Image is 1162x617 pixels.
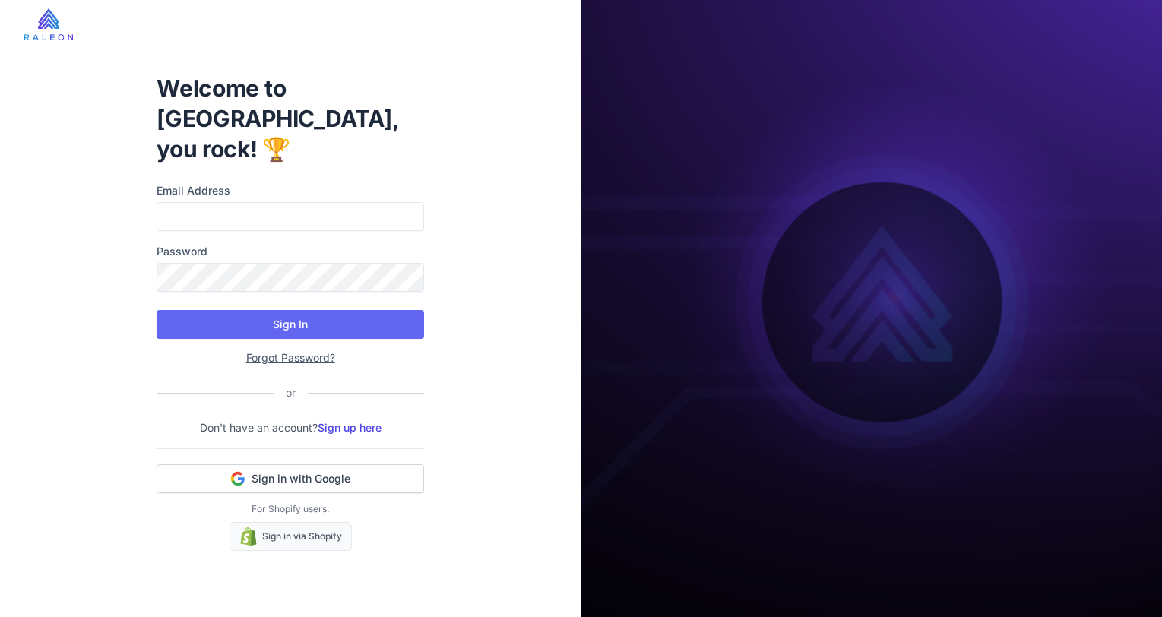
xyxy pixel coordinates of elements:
a: Forgot Password? [246,351,335,364]
p: Don't have an account? [157,419,424,436]
button: Sign In [157,310,424,339]
img: raleon-logo-whitebg.9aac0268.jpg [24,8,73,40]
span: Sign in with Google [252,471,350,486]
p: For Shopify users: [157,502,424,516]
a: Sign up here [318,421,382,434]
h1: Welcome to [GEOGRAPHIC_DATA], you rock! 🏆 [157,73,424,164]
a: Sign in via Shopify [230,522,352,551]
button: Sign in with Google [157,464,424,493]
div: or [274,384,308,401]
label: Email Address [157,182,424,199]
label: Password [157,243,424,260]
